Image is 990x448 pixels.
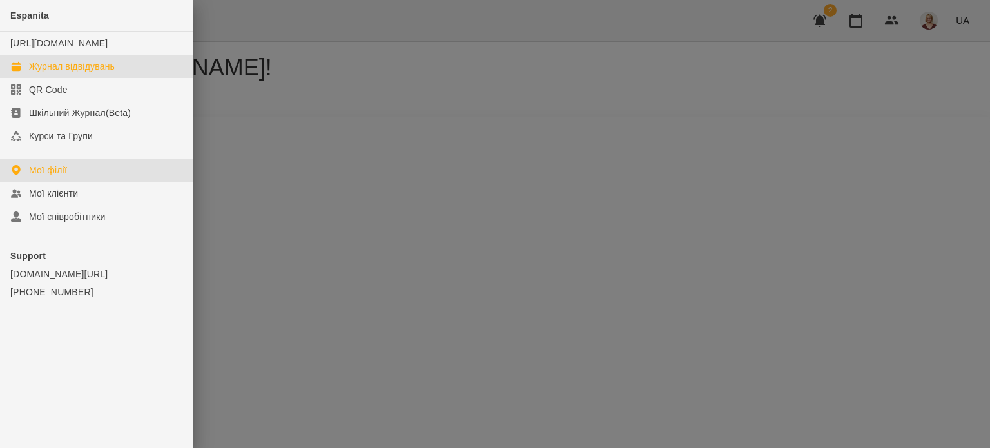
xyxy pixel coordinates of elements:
span: Espanita [10,10,49,21]
div: Мої клієнти [29,187,78,200]
p: Support [10,249,182,262]
div: QR Code [29,83,68,96]
div: Курси та Групи [29,130,93,142]
div: Мої співробітники [29,210,106,223]
div: Журнал відвідувань [29,60,115,73]
a: [URL][DOMAIN_NAME] [10,38,108,48]
div: Мої філії [29,164,67,177]
a: [DOMAIN_NAME][URL] [10,268,182,280]
div: Шкільний Журнал(Beta) [29,106,131,119]
a: [PHONE_NUMBER] [10,286,182,298]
